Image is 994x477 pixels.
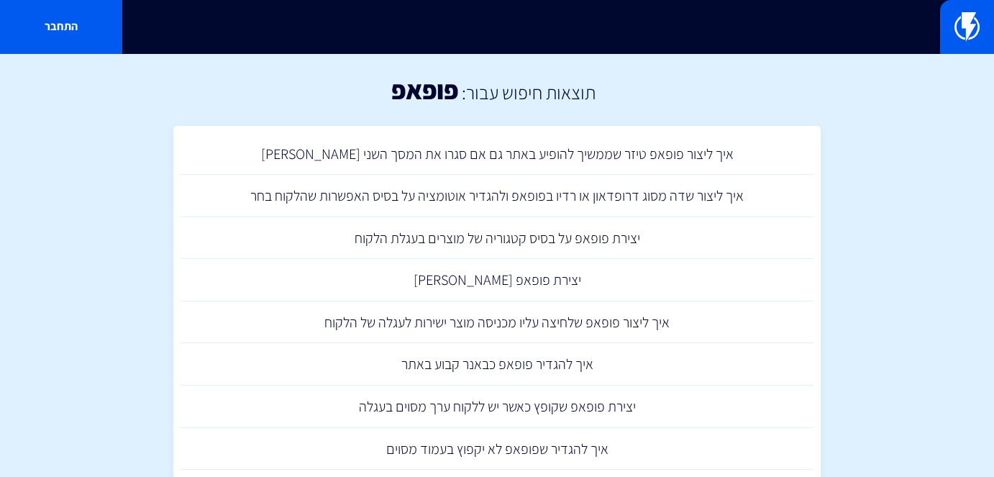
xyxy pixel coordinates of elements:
[181,175,813,217] a: איך ליצור שדה מסוג דרופדאון או רדיו בפופאפ ולהגדיר אוטומציה על בסיס האפשרות שהלקוח בחר
[181,259,813,301] a: יצירת פופאפ [PERSON_NAME]
[458,82,596,103] h2: תוצאות חיפוש עבור:
[181,343,813,386] a: איך להגדיר פופאפ כבאנר קבוע באתר
[181,301,813,344] a: איך ליצור פופאפ שלחיצה עליו מכניסה מוצר ישירות לעגלה של הלקוח
[181,428,813,471] a: איך להגדיר שפופאפ לא יקפוץ בעמוד מסוים
[181,386,813,428] a: יצירת פופאפ שקופץ כאשר יש ללקוח ערך מסוים בעגלה
[391,76,458,104] h1: פופאפ
[181,217,813,260] a: יצירת פופאפ על בסיס קטגוריה של מוצרים בעגלת הלקוח
[181,133,813,176] a: איך ליצור פופאפ טיזר שממשיך להופיע באתר גם אם סגרו את המסך השני [PERSON_NAME]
